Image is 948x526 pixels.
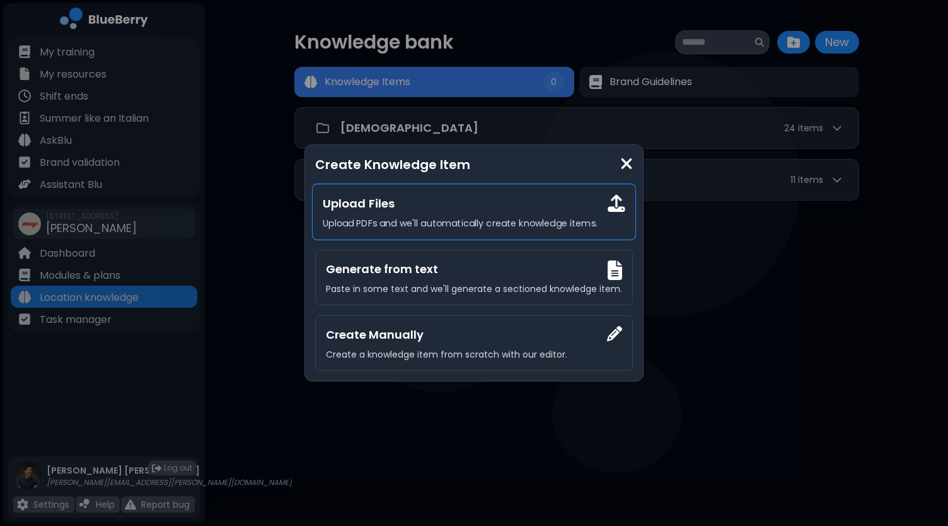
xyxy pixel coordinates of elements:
p: Upload PDFs and we'll automatically create knowledge items. [323,218,625,229]
h3: Upload Files [323,194,625,213]
h3: Create Manually [326,326,622,344]
img: close icon [620,155,633,172]
img: Upload file [608,260,622,280]
h3: Generate from text [326,260,622,278]
p: Paste in some text and we'll generate a sectioned knowledge item. [326,283,622,295]
p: Create a knowledge item from scratch with our editor. [326,349,622,360]
img: Create manually [607,326,622,341]
img: Upload file [608,194,625,212]
p: Create Knowledge Item [315,155,633,174]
